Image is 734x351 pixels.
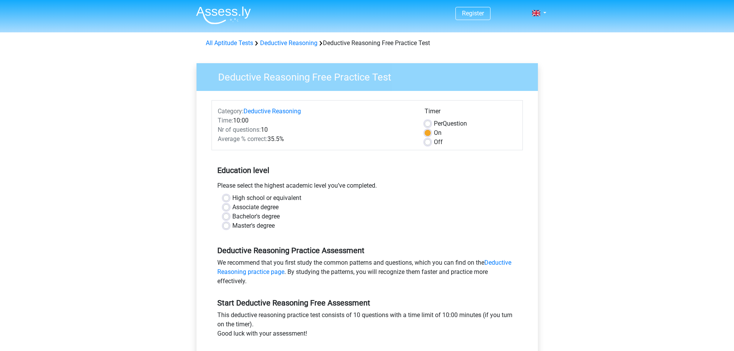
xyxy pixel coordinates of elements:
[212,258,523,289] div: We recommend that you first study the common patterns and questions, which you can find on the . ...
[217,163,517,178] h5: Education level
[212,181,523,193] div: Please select the highest academic level you’ve completed.
[434,120,443,127] span: Per
[217,246,517,255] h5: Deductive Reasoning Practice Assessment
[218,135,267,143] span: Average % correct:
[217,298,517,307] h5: Start Deductive Reasoning Free Assessment
[218,117,233,124] span: Time:
[212,311,523,341] div: This deductive reasoning practice test consists of 10 questions with a time limit of 10:00 minute...
[196,6,251,24] img: Assessly
[434,138,443,147] label: Off
[218,107,244,115] span: Category:
[212,134,419,144] div: 35.5%
[260,39,317,47] a: Deductive Reasoning
[203,39,532,48] div: Deductive Reasoning Free Practice Test
[232,193,301,203] label: High school or equivalent
[462,10,484,17] a: Register
[206,39,253,47] a: All Aptitude Tests
[232,203,279,212] label: Associate degree
[425,107,517,119] div: Timer
[244,107,301,115] a: Deductive Reasoning
[212,125,419,134] div: 10
[209,68,532,83] h3: Deductive Reasoning Free Practice Test
[218,126,261,133] span: Nr of questions:
[434,128,442,138] label: On
[232,212,280,221] label: Bachelor's degree
[212,116,419,125] div: 10:00
[232,221,275,230] label: Master's degree
[434,119,467,128] label: Question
